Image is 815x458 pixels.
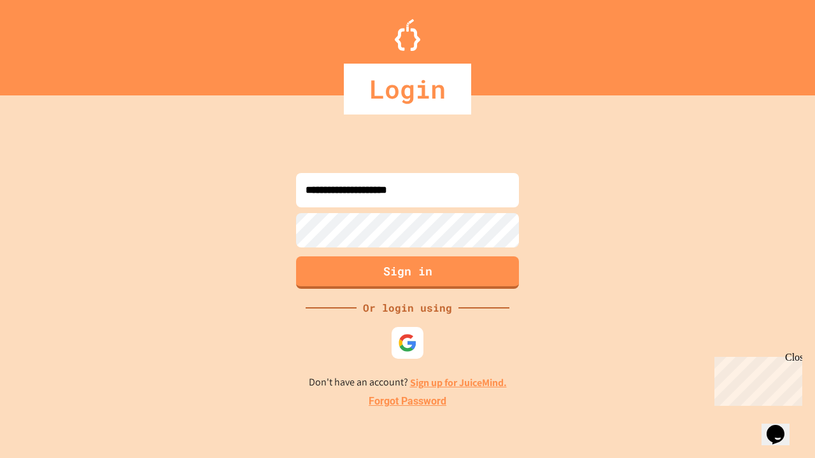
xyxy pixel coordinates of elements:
iframe: chat widget [709,352,802,406]
p: Don't have an account? [309,375,507,391]
div: Login [344,64,471,114]
img: google-icon.svg [398,333,417,352]
img: Logo.svg [395,19,420,51]
iframe: chat widget [762,407,802,445]
div: Or login using [357,300,458,316]
div: Chat with us now!Close [5,5,88,81]
button: Sign in [296,256,519,289]
a: Sign up for JuiceMind. [410,376,507,389]
a: Forgot Password [369,394,446,409]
